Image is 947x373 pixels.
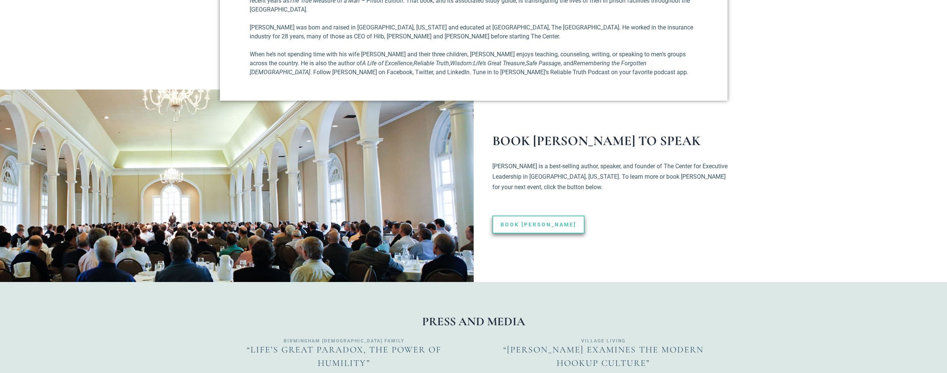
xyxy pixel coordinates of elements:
p: [PERSON_NAME] was born and raised in [GEOGRAPHIC_DATA], [US_STATE] and educated at [GEOGRAPHIC_DA... [250,23,698,41]
p: [PERSON_NAME] is a best-selling author, speaker, and founder of The Center for Executive Leadersh... [492,161,731,203]
em: Life’s Great Treasure [473,60,525,67]
em: Reliable Truth [414,60,449,67]
p: When he’s not spending time with his wife [PERSON_NAME] and their three children, [PERSON_NAME] e... [250,50,698,77]
p: “[PERSON_NAME] Examines the Modern Hookup Culture” [483,343,724,370]
em: A Life of Excellence [362,60,412,67]
em: Safe Passage [526,60,561,67]
h1: BOOK [PERSON_NAME] TO SPEAK [492,134,731,148]
h1: PRESS AND MEDIA [220,316,728,327]
h4: Birmingham [DEMOGRAPHIC_DATA] Family [224,339,464,343]
span: Book [PERSON_NAME] [501,222,576,227]
p: “Life’s Great Paradox, The Power of Humility” [224,343,464,370]
em: Wisdom [450,60,472,67]
a: Book [PERSON_NAME] [492,216,585,233]
h4: Village Living [483,339,724,343]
